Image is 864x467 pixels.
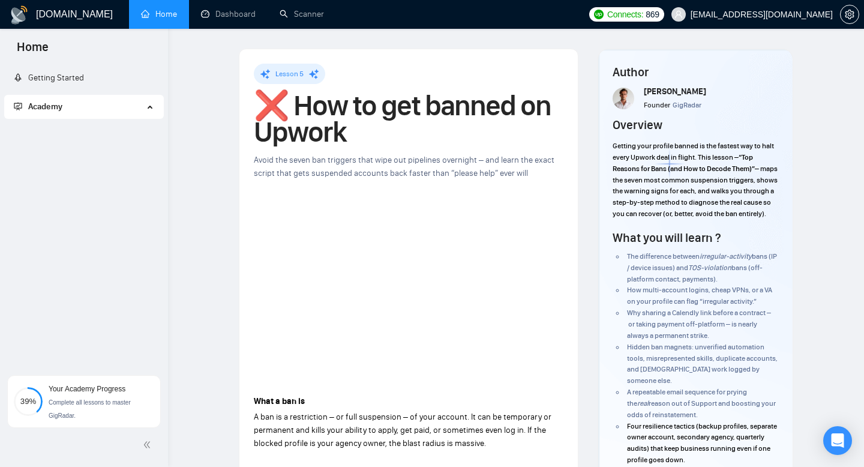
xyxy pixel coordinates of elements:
[627,343,778,385] span: Hidden ban magnets: unverified automation tools, misrepresented skills, duplicate accounts, and [...
[613,64,779,80] h4: Author
[627,286,772,306] span: How multi-account logins, cheap VPNs, or a VA on your profile can flag “irregular activity.”
[254,92,563,145] h1: ❌ How to get banned on Upwork
[627,252,700,261] span: The difference between
[823,426,852,455] div: Open Intercom Messenger
[201,9,256,19] a: dashboardDashboard
[841,10,859,19] span: setting
[644,86,706,97] span: [PERSON_NAME]
[627,422,777,465] span: Four resilience tactics (backup profiles, separate owner account, secondary agency, quarterly aud...
[627,252,777,272] span: bans (IP / device issues) and
[14,73,84,83] a: rocketGetting Started
[613,229,721,246] h4: What you will learn ?
[7,38,58,64] span: Home
[14,102,22,110] span: fund-projection-screen
[646,8,659,21] span: 869
[700,252,752,261] em: irregular-activity
[627,399,776,419] span: reason out of Support and boosting your odds of reinstatement.
[688,264,731,272] em: TOS-violation
[14,101,62,112] span: Academy
[613,88,634,109] img: Screenshot+at+Jun+18+10-48-53%E2%80%AFPM.png
[840,5,859,24] button: setting
[637,399,649,408] em: real
[28,101,62,112] span: Academy
[49,385,125,393] span: Your Academy Progress
[644,101,670,109] span: Founder
[14,397,43,405] span: 39%
[840,10,859,19] a: setting
[613,142,774,161] span: Getting your profile banned is the fastest way to halt every Upwork deal in flight. This lesson –
[674,10,683,19] span: user
[143,439,155,451] span: double-left
[10,5,29,25] img: logo
[254,412,551,448] span: A ban is a restriction – or full suspension – of your account. It can be temporary or permanent a...
[594,10,604,19] img: upwork-logo.png
[613,164,778,218] span: – maps the seven most common suspension triggers, shows the warning signs for each, and walks you...
[141,9,177,19] a: homeHome
[627,309,771,340] span: Why sharing a Calendly link before a contract – or taking payment off-platform – is nearly always...
[613,116,662,133] h4: Overview
[613,153,755,173] strong: “Top Reasons for Bans (and How to Decode Them)”
[49,399,131,419] span: Complete all lessons to master GigRadar.
[4,66,163,90] li: Getting Started
[280,9,324,19] a: searchScanner
[275,70,304,78] span: Lesson 5
[627,388,747,408] span: A repeatable email sequence for prying the
[627,264,763,283] span: bans (off-platform contact, payments).
[254,155,554,178] span: Avoid the seven ban triggers that wipe out pipelines overnight – and learn the exact script that ...
[673,101,701,109] span: GigRadar
[607,8,643,21] span: Connects:
[254,396,305,406] strong: What a ban is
